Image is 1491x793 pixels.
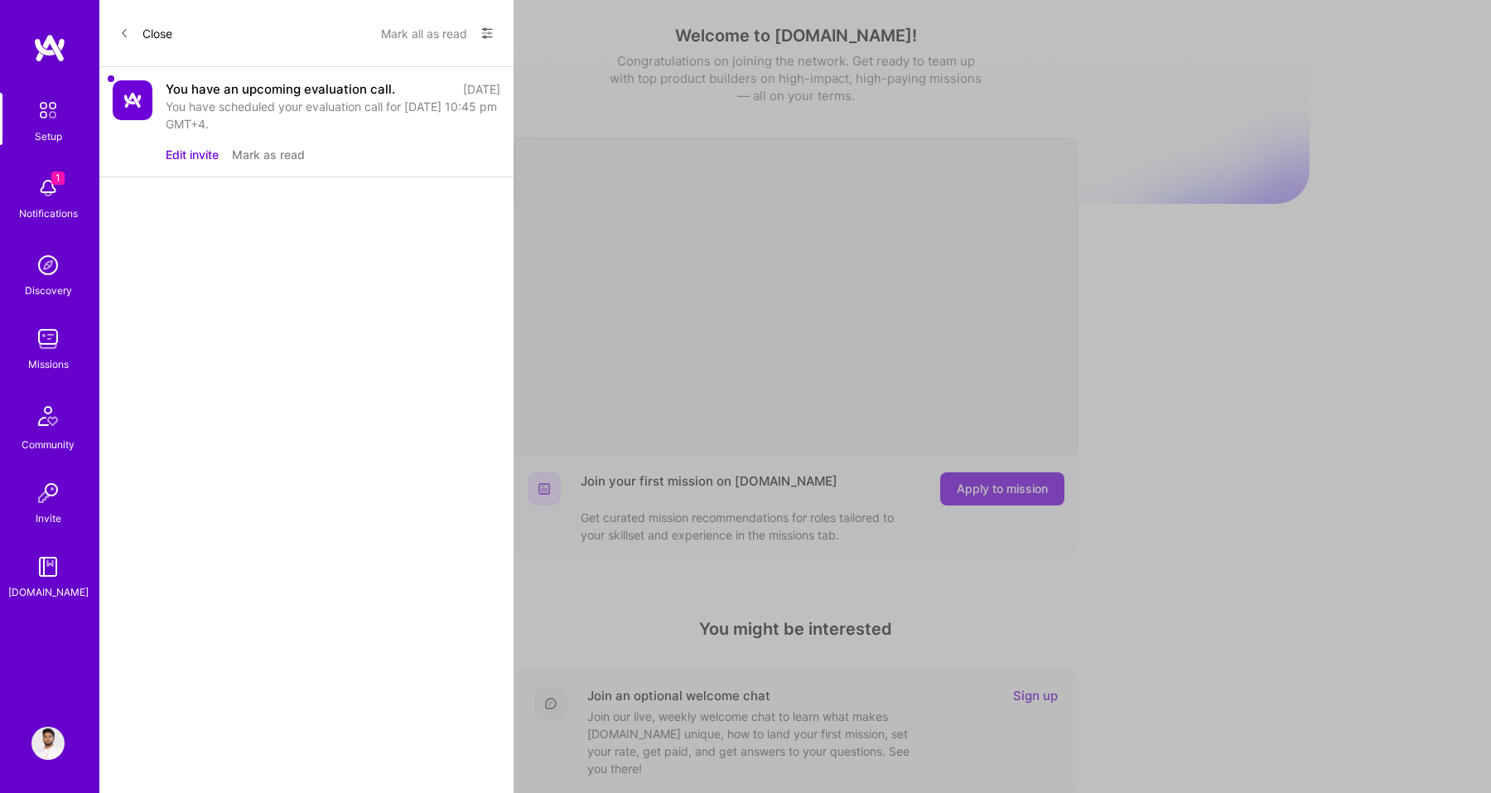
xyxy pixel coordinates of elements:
img: Community [28,396,68,436]
img: guide book [31,550,65,583]
button: Close [119,20,172,46]
button: Mark all as read [381,20,467,46]
div: Setup [35,128,62,145]
img: logo [33,33,66,63]
img: User Avatar [31,727,65,760]
img: Company Logo [113,80,152,120]
img: teamwork [31,322,65,355]
div: [DOMAIN_NAME] [8,583,89,601]
img: discovery [31,249,65,282]
button: Mark as read [232,146,305,163]
img: Invite [31,476,65,510]
div: Community [22,436,75,453]
div: You have an upcoming evaluation call. [166,80,395,98]
img: setup [31,93,65,128]
div: [DATE] [463,80,500,98]
div: Missions [28,355,69,373]
div: Invite [36,510,61,527]
div: You have scheduled your evaluation call for [DATE] 10:45 pm GMT+4. [166,98,500,133]
div: Discovery [25,282,72,299]
button: Edit invite [166,146,219,163]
